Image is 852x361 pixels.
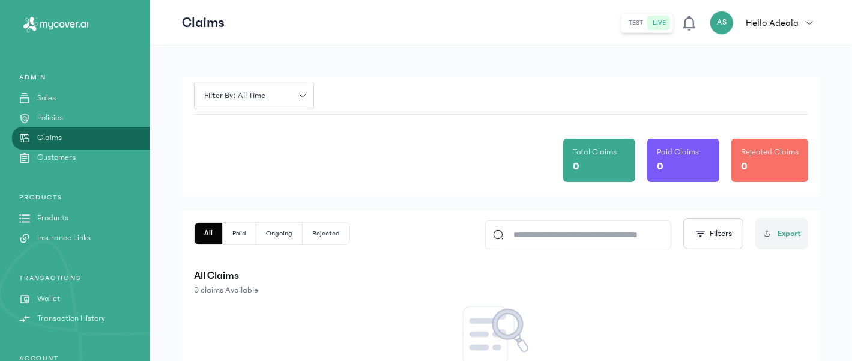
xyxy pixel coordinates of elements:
p: Wallet [37,293,60,305]
p: Products [37,212,68,225]
span: Export [778,228,801,240]
p: Customers [37,151,76,164]
p: Transaction History [37,312,105,325]
button: live [648,16,671,30]
p: Sales [37,92,56,105]
p: Claims [182,13,225,32]
div: AS [710,11,734,35]
button: test [624,16,648,30]
p: Hello Adeola [746,16,799,30]
p: Insurance Links [37,232,91,244]
button: Export [755,218,808,249]
p: Policies [37,112,63,124]
p: Claims [37,132,62,144]
button: ASHello Adeola [710,11,820,35]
